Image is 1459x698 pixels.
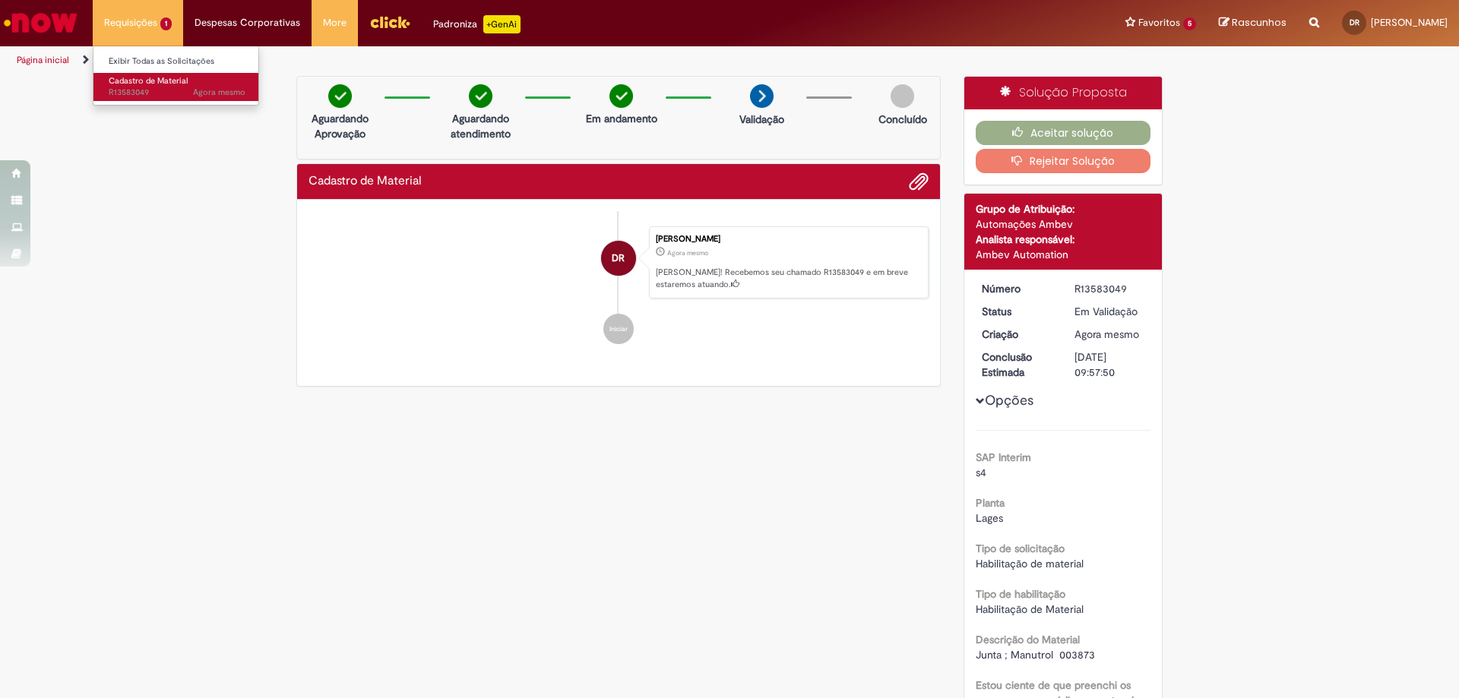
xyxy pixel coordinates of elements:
[976,216,1151,232] div: Automações Ambev
[195,15,300,30] span: Despesas Corporativas
[1138,15,1180,30] span: Favoritos
[976,602,1084,616] span: Habilitação de Material
[656,235,920,244] div: [PERSON_NAME]
[109,75,188,87] span: Cadastro de Material
[612,240,625,276] span: DR
[976,149,1151,173] button: Rejeitar Solução
[104,15,157,30] span: Requisições
[1183,17,1196,30] span: 5
[433,15,521,33] div: Padroniza
[750,84,774,108] img: arrow-next.png
[109,87,245,99] span: R13583049
[976,587,1065,601] b: Tipo de habilitação
[369,11,410,33] img: click_logo_yellow_360x200.png
[303,111,377,141] p: Aguardando Aprovação
[1074,327,1139,341] time: 30/09/2025 16:57:43
[93,53,261,70] a: Exibir Todas as Solicitações
[1074,327,1139,341] span: Agora mesmo
[976,232,1151,247] div: Analista responsável:
[667,248,708,257] time: 30/09/2025 16:57:43
[656,267,920,290] p: [PERSON_NAME]! Recebemos seu chamado R13583049 e em breve estaremos atuando.
[601,241,636,276] div: Diego Goncalves Dos Reis
[976,121,1151,145] button: Aceitar solução
[193,87,245,98] time: 30/09/2025 16:57:47
[586,111,657,126] p: Em andamento
[609,84,633,108] img: check-circle-green.png
[976,633,1080,646] b: Descrição do Material
[909,172,929,191] button: Adicionar anexos
[891,84,914,108] img: img-circle-grey.png
[309,175,422,188] h2: Cadastro de Material Histórico de tíquete
[1232,15,1287,30] span: Rascunhos
[667,248,708,257] span: Agora mesmo
[976,201,1151,216] div: Grupo de Atribuição:
[309,226,929,299] li: Diego Goncalves Dos Reis
[17,54,69,66] a: Página inicial
[970,281,1064,296] dt: Número
[11,46,961,74] ul: Trilhas de página
[1219,16,1287,30] a: Rascunhos
[976,466,986,479] span: s4
[976,648,1095,662] span: Junta ; Manutrol 003873
[964,77,1163,109] div: Solução Proposta
[970,349,1064,380] dt: Conclusão Estimada
[878,112,927,127] p: Concluído
[323,15,347,30] span: More
[1074,281,1145,296] div: R13583049
[976,450,1031,464] b: SAP Interim
[1371,16,1448,29] span: [PERSON_NAME]
[976,511,1003,525] span: Lages
[93,46,259,106] ul: Requisições
[444,111,517,141] p: Aguardando atendimento
[469,84,492,108] img: check-circle-green.png
[1074,327,1145,342] div: 30/09/2025 16:57:43
[976,247,1151,262] div: Ambev Automation
[1350,17,1359,27] span: DR
[1074,304,1145,319] div: Em Validação
[976,557,1084,570] span: Habilitação de material
[2,8,80,38] img: ServiceNow
[483,15,521,33] p: +GenAi
[309,211,929,360] ul: Histórico de tíquete
[193,87,245,98] span: Agora mesmo
[739,112,784,127] p: Validação
[160,17,172,30] span: 1
[970,304,1064,319] dt: Status
[93,73,261,101] a: Aberto R13583049 : Cadastro de Material
[976,542,1065,555] b: Tipo de solicitação
[970,327,1064,342] dt: Criação
[328,84,352,108] img: check-circle-green.png
[1074,349,1145,380] div: [DATE] 09:57:50
[976,496,1005,510] b: Planta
